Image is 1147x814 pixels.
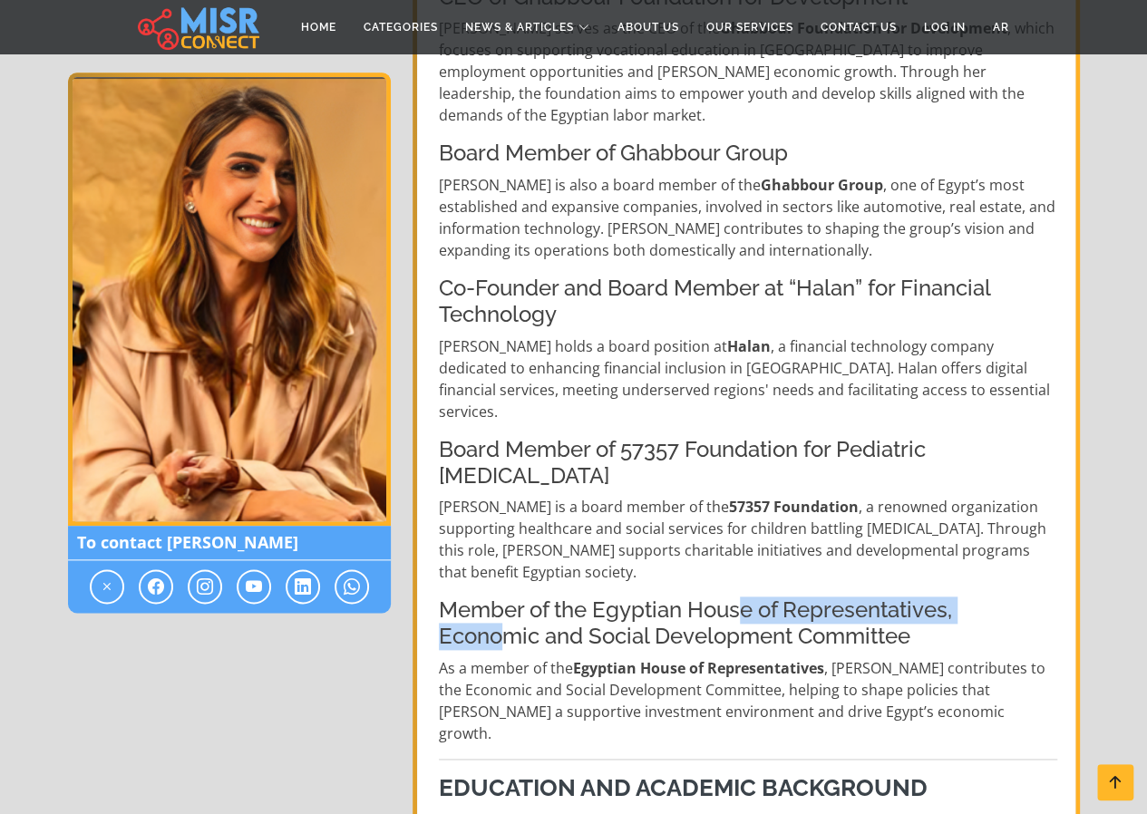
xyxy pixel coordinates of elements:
[138,5,259,50] img: main.misr_connect
[287,10,350,44] a: Home
[465,19,574,35] span: News & Articles
[807,10,910,44] a: Contact Us
[439,657,1057,744] p: As a member of the , [PERSON_NAME] contributes to the Economic and Social Development Committee, ...
[350,10,452,44] a: Categories
[439,335,1057,422] p: [PERSON_NAME] holds a board position at , a financial technology company dedicated to enhancing f...
[439,597,1057,650] h4: Member of the Egyptian House of Representatives, Economic and Social Development Committee
[439,17,1057,126] p: [PERSON_NAME] serves as the CEO of the , which focuses on supporting vocational education in [GEO...
[604,10,693,44] a: About Us
[439,496,1057,583] p: [PERSON_NAME] is a board member of the , a renowned organization supporting healthcare and social...
[439,276,1057,328] h4: Co-Founder and Board Member at “Halan” for Financial Technology
[729,497,859,517] strong: 57357 Foundation
[693,10,807,44] a: Our Services
[439,774,1057,802] h3: Education and Academic Background
[761,175,883,195] strong: Ghabbour Group
[979,10,1023,44] a: AR
[439,174,1057,261] p: [PERSON_NAME] is also a board member of the , one of Egypt’s most established and expansive compa...
[68,73,391,526] img: Dina Ghabbour
[727,336,771,356] strong: Halan
[68,526,391,560] span: To contact [PERSON_NAME]
[439,437,1057,489] h4: Board Member of 57357 Foundation for Pediatric [MEDICAL_DATA]
[573,658,824,678] strong: Egyptian House of Representatives
[452,10,604,44] a: News & Articles
[910,10,979,44] a: Log in
[439,141,1057,167] h4: Board Member of Ghabbour Group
